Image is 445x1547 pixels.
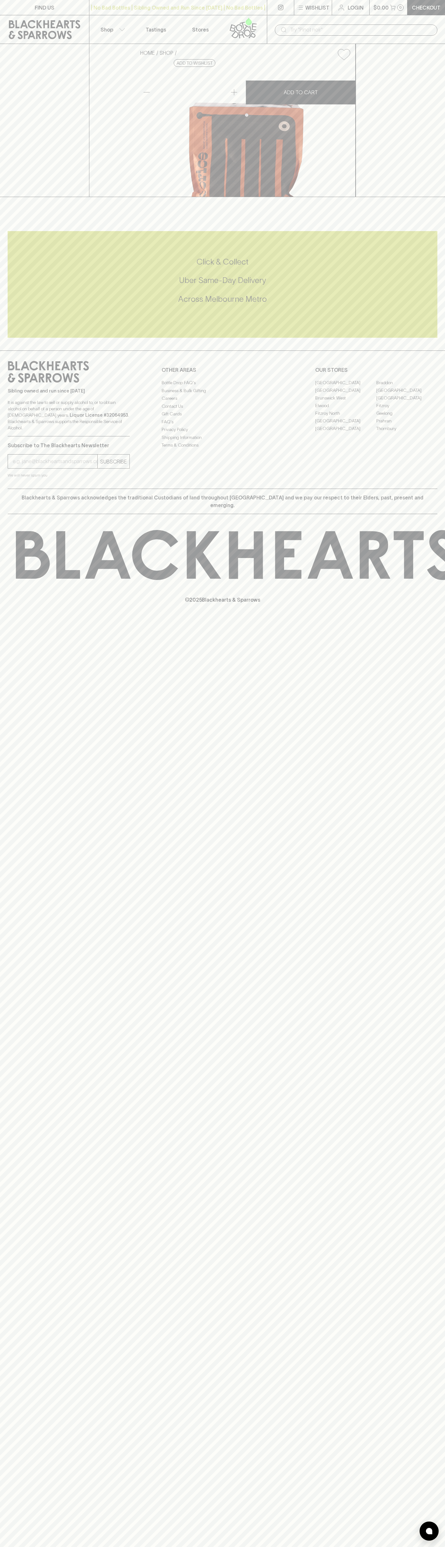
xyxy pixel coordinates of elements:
a: Fitzroy North [315,409,376,417]
button: ADD TO CART [246,81,356,104]
a: Geelong [376,409,437,417]
a: Braddon [376,379,437,386]
a: Terms & Conditions [162,441,284,449]
p: FIND US [35,4,54,11]
a: SHOP [160,50,173,56]
p: Login [348,4,364,11]
a: Fitzroy [376,402,437,409]
h5: Click & Collect [8,257,437,267]
p: OTHER AREAS [162,366,284,374]
p: Shop [101,26,113,33]
a: [GEOGRAPHIC_DATA] [315,379,376,386]
button: SUBSCRIBE [98,455,129,468]
img: bubble-icon [426,1528,432,1534]
a: Privacy Policy [162,426,284,434]
a: Contact Us [162,402,284,410]
a: Bottle Drop FAQ's [162,379,284,387]
img: 31094.png [135,65,355,197]
p: Sibling owned and run since [DATE] [8,388,130,394]
a: [GEOGRAPHIC_DATA] [315,425,376,432]
button: Add to wishlist [174,59,215,67]
p: $0.00 [373,4,389,11]
p: Stores [192,26,209,33]
button: Shop [89,15,134,44]
p: It is against the law to sell or supply alcohol to, or to obtain alcohol on behalf of a person un... [8,399,130,431]
a: Stores [178,15,223,44]
a: Gift Cards [162,410,284,418]
a: Business & Bulk Gifting [162,387,284,394]
p: Tastings [146,26,166,33]
button: Add to wishlist [335,46,353,63]
a: HOME [140,50,155,56]
a: FAQ's [162,418,284,426]
a: [GEOGRAPHIC_DATA] [315,386,376,394]
a: [GEOGRAPHIC_DATA] [376,386,437,394]
a: Thornbury [376,425,437,432]
a: Careers [162,395,284,402]
p: Wishlist [305,4,330,11]
a: Brunswick West [315,394,376,402]
strong: Liquor License #32064953 [70,413,128,418]
p: We will never spam you [8,472,130,478]
a: [GEOGRAPHIC_DATA] [315,417,376,425]
a: [GEOGRAPHIC_DATA] [376,394,437,402]
a: Shipping Information [162,434,284,441]
p: Subscribe to The Blackhearts Newsletter [8,441,130,449]
a: Elwood [315,402,376,409]
a: Prahran [376,417,437,425]
a: Tastings [134,15,178,44]
p: SUBSCRIBE [100,458,127,465]
h5: Across Melbourne Metro [8,294,437,304]
input: Try "Pinot noir" [290,25,432,35]
p: Blackhearts & Sparrows acknowledges the traditional Custodians of land throughout [GEOGRAPHIC_DAT... [12,494,433,509]
h5: Uber Same-Day Delivery [8,275,437,286]
input: e.g. jane@blackheartsandsparrows.com.au [13,456,97,467]
p: 0 [399,6,402,9]
p: OUR STORES [315,366,437,374]
p: ADD TO CART [284,88,318,96]
div: Call to action block [8,231,437,338]
p: Checkout [412,4,441,11]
